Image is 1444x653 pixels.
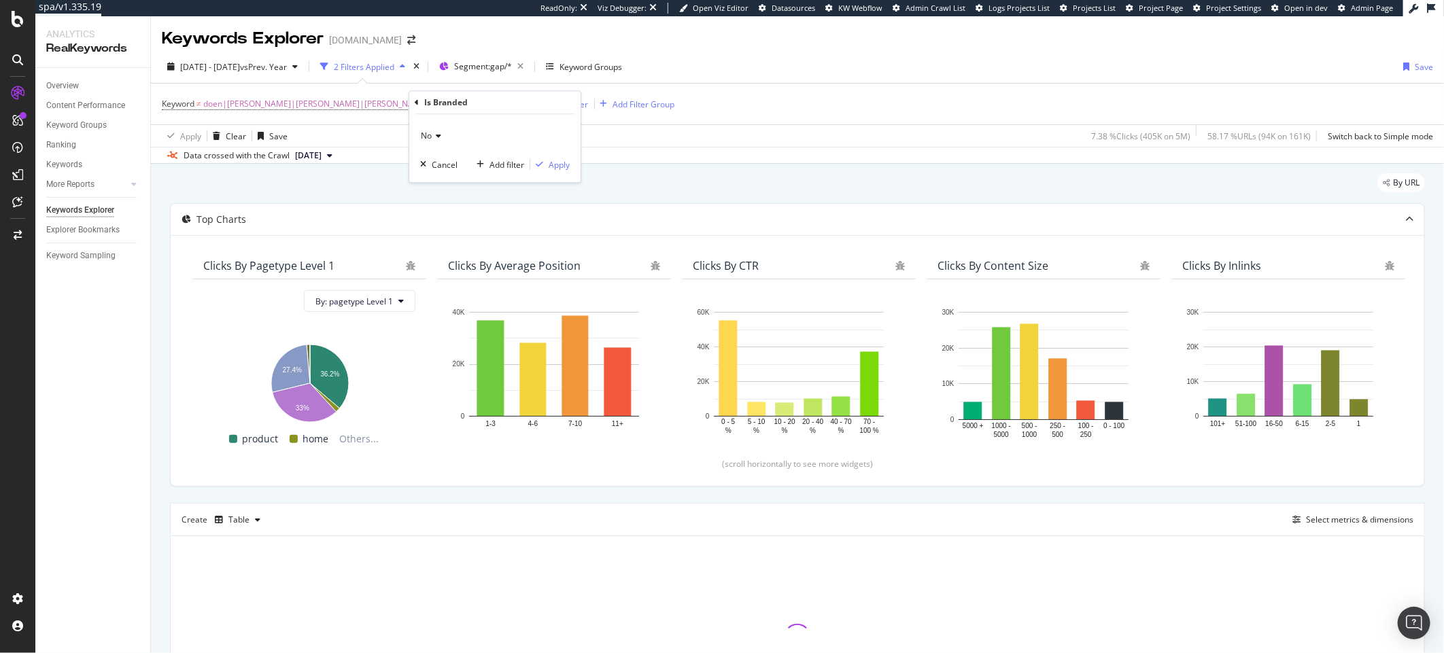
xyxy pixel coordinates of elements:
span: Project Settings [1206,3,1261,13]
div: Clear [226,130,246,142]
div: Add Filter Group [613,99,675,110]
span: home [303,431,329,447]
text: 250 - [1050,422,1065,429]
svg: A chart. [203,338,415,424]
span: Others... [334,431,385,447]
span: ≠ [196,98,201,109]
text: 0 [1195,412,1199,420]
div: More Reports [46,177,94,192]
span: By URL [1393,179,1420,187]
text: 1-3 [485,421,496,428]
text: % [810,427,816,434]
div: Keyword Sampling [46,249,116,263]
div: legacy label [1377,173,1425,192]
div: bug [406,261,415,270]
span: Admin Crawl List [906,3,965,13]
div: Clicks By Content Size [938,259,1048,272]
div: Cancel [432,159,458,171]
text: % [753,427,759,434]
text: 16-50 [1265,421,1283,428]
button: [DATE] - [DATE]vsPrev. Year [162,56,303,77]
text: 1 [1357,421,1361,428]
text: 20 - 40 [802,419,824,426]
text: 60K [698,308,710,316]
button: 2 Filters Applied [315,56,411,77]
text: 40 - 70 [831,419,853,426]
text: 40K [453,308,465,316]
div: 7.38 % Clicks ( 405K on 5M ) [1091,130,1190,142]
a: Keyword Groups [46,118,141,133]
text: 20K [453,361,465,368]
text: 0 - 5 [721,419,735,426]
text: 51-100 [1235,421,1257,428]
span: product [243,431,279,447]
text: 1000 - [992,422,1011,429]
text: 20K [1187,343,1199,351]
button: Switch back to Simple mode [1322,125,1433,147]
text: % [838,427,844,434]
a: Content Performance [46,99,141,113]
a: Keyword Sampling [46,249,141,263]
span: Open in dev [1284,3,1328,13]
button: Segment:gap/* [434,56,529,77]
span: KW Webflow [838,3,882,13]
div: ReadOnly: [540,3,577,14]
text: 6-15 [1296,421,1309,428]
text: 0 [950,416,955,423]
div: Apply [549,159,570,171]
span: No [421,130,432,141]
div: Keywords Explorer [162,27,324,50]
div: Clicks By pagetype Level 1 [203,259,334,272]
text: 100 - [1078,422,1094,429]
div: Table [228,516,250,524]
div: 2 Filters Applied [334,61,394,73]
svg: A chart. [448,305,660,436]
text: 10K [1187,378,1199,385]
text: % [725,427,732,434]
a: Projects List [1060,3,1116,14]
div: Content Performance [46,99,125,113]
div: Keywords [46,158,82,172]
text: 30K [942,308,955,316]
text: 101+ [1210,421,1226,428]
div: Create [182,509,266,531]
div: bug [895,261,905,270]
div: A chart. [938,305,1150,440]
div: Overview [46,79,79,93]
button: Select metrics & dimensions [1287,512,1413,528]
button: Save [1398,56,1433,77]
div: RealKeywords [46,41,139,56]
text: 5 - 10 [748,419,766,426]
span: Keyword [162,98,194,109]
text: 36.2% [320,370,339,378]
button: Apply [530,158,570,171]
div: Ranking [46,138,76,152]
span: Projects List [1073,3,1116,13]
text: 27.4% [283,367,302,374]
div: bug [1140,261,1150,270]
a: Keywords Explorer [46,203,141,217]
text: 33% [296,405,309,412]
a: More Reports [46,177,127,192]
button: Keyword Groups [540,56,628,77]
div: Apply [180,130,201,142]
text: 0 [461,412,465,420]
div: Clicks By CTR [693,259,759,272]
div: Clicks By Average Position [448,259,581,272]
a: Overview [46,79,141,93]
text: 40K [698,343,710,351]
div: [DOMAIN_NAME] [329,33,402,47]
div: Add filter [489,159,524,171]
text: 30K [1187,308,1199,316]
text: 7-10 [568,421,582,428]
span: 2025 Jul. 30th [295,149,322,162]
a: Open in dev [1271,3,1328,14]
text: 5000 [994,431,1010,438]
button: Clear [207,125,246,147]
div: Open Intercom Messenger [1398,607,1430,639]
div: Viz Debugger: [598,3,647,14]
a: Ranking [46,138,141,152]
text: 0 [706,412,710,420]
a: Explorer Bookmarks [46,223,141,237]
